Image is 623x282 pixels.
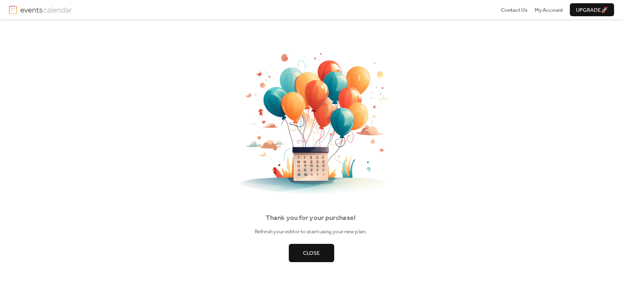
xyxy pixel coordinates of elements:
[230,52,393,195] img: thankyou.png
[20,5,72,14] img: logotype
[535,6,563,14] a: My Account
[12,213,609,224] div: Thank you for your purchase!
[289,244,334,262] button: Close
[303,249,320,257] span: Close
[501,6,528,14] a: Contact Us
[12,228,609,236] div: Refresh your editor to start using your new plan.
[9,5,17,14] img: logo
[576,6,608,14] span: Upgrade 🚀
[570,3,614,16] button: Upgrade🚀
